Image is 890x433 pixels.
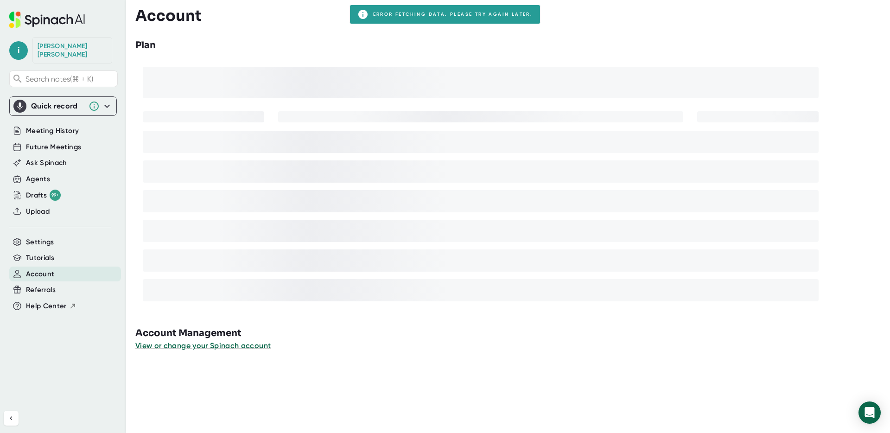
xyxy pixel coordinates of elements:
button: View or change your Spinach account [135,340,271,351]
button: Future Meetings [26,142,81,153]
button: Upload [26,206,50,217]
button: Ask Spinach [26,158,67,168]
span: View or change your Spinach account [135,341,271,350]
div: Drafts [26,190,61,201]
button: Settings [26,237,54,248]
span: Help Center [26,301,67,312]
span: Search notes (⌘ + K) [25,75,115,83]
div: Quick record [31,102,84,111]
h3: Account [135,7,202,25]
span: i [9,41,28,60]
div: 99+ [50,190,61,201]
button: Referrals [26,285,56,295]
button: Help Center [26,301,76,312]
div: Open Intercom Messenger [858,401,881,424]
button: Agents [26,174,50,185]
button: Drafts 99+ [26,190,61,201]
button: Meeting History [26,126,79,136]
div: Quick record [13,97,113,115]
h3: Plan [135,38,156,52]
h3: Account Management [135,326,890,340]
button: Account [26,269,54,280]
div: Ivan Tadic [38,42,107,58]
button: Tutorials [26,253,54,263]
button: Collapse sidebar [4,411,19,426]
